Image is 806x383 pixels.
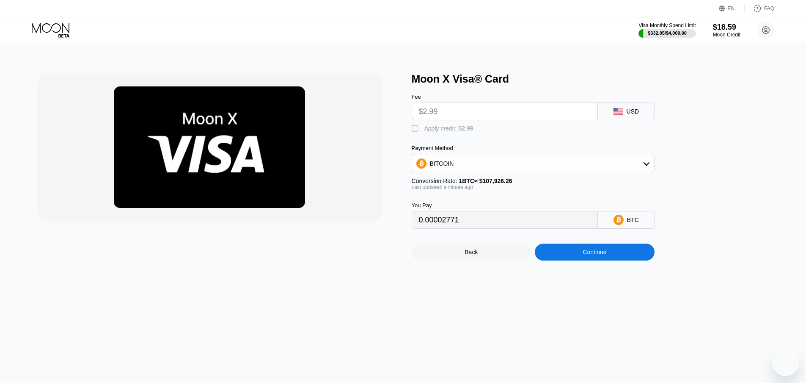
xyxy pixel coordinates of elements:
[430,160,454,167] div: BITCOIN
[412,202,598,208] div: You Pay
[638,22,696,38] div: Visa Monthly Spend Limit$332.05/$4,000.00
[728,6,735,11] div: EN
[412,73,778,85] div: Moon X Visa® Card
[719,4,745,13] div: EN
[412,125,420,133] div: 
[465,249,478,255] div: Back
[412,145,655,151] div: Payment Method
[638,22,696,28] div: Visa Monthly Spend Limit
[648,31,687,36] div: $332.05 / $4,000.00
[713,23,740,38] div: $18.59Moon Credit
[412,155,654,172] div: BITCOIN
[535,244,655,261] div: Continue
[412,178,655,184] div: Conversion Rate:
[713,32,740,38] div: Moon Credit
[772,349,799,376] iframe: Button to launch messaging window
[424,125,473,132] div: Apply credit: $2.99
[627,216,639,223] div: BTC
[713,23,740,32] div: $18.59
[459,178,512,184] span: 1 BTC ≈ $107,926.26
[583,249,606,255] div: Continue
[764,6,774,11] div: FAQ
[627,108,639,115] div: USD
[412,184,655,190] div: Last updated: a minute ago
[419,103,591,120] input: $0.00
[745,4,774,13] div: FAQ
[412,94,598,100] div: Fee
[412,244,531,261] div: Back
